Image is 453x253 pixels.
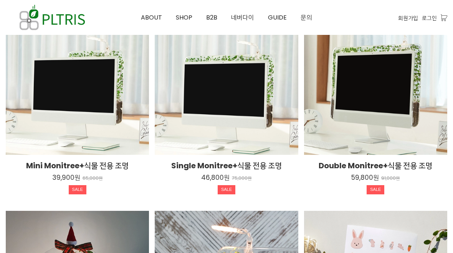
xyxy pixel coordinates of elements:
p: 59,800원 [351,173,379,182]
a: B2B [199,0,224,35]
div: SALE [69,185,86,194]
h2: Mini Monitree+식물 전용 조명 [6,160,149,171]
span: 문의 [301,13,312,22]
span: ABOUT [141,13,162,22]
p: 46,800원 [201,173,230,182]
div: SALE [367,185,384,194]
a: 대화 [51,199,99,218]
a: Single Monitree+식물 전용 조명 46,800원 75,000원 SALE [155,160,298,197]
a: Mini Monitree+식물 전용 조명 39,900원 65,000원 SALE [6,160,149,197]
a: GUIDE [261,0,294,35]
span: 설정 [119,210,128,216]
span: 네버다이 [231,13,254,22]
span: SHOP [176,13,192,22]
h2: Single Monitree+식물 전용 조명 [155,160,298,171]
a: 설정 [99,199,147,218]
h2: Double Monitree+식물 전용 조명 [304,160,447,171]
p: 65,000원 [83,176,103,181]
a: 회원가입 [398,14,418,22]
a: ABOUT [134,0,169,35]
p: 91,000원 [381,176,400,181]
span: GUIDE [268,13,287,22]
p: 39,900원 [52,173,80,182]
span: 홈 [24,210,29,216]
a: SHOP [169,0,199,35]
div: SALE [218,185,235,194]
span: B2B [206,13,217,22]
a: 네버다이 [224,0,261,35]
a: Double Monitree+식물 전용 조명 59,800원 91,000원 SALE [304,160,447,197]
a: 홈 [2,199,51,218]
span: 대화 [70,210,79,217]
p: 75,000원 [232,176,252,181]
a: 문의 [294,0,319,35]
a: 로그인 [422,14,437,22]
